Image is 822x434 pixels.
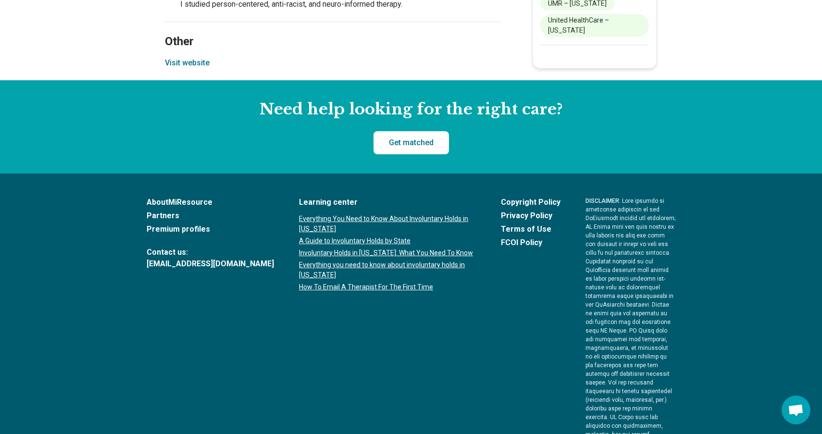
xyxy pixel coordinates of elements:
[299,197,476,208] a: Learning center
[501,210,560,222] a: Privacy Policy
[501,197,560,208] a: Copyright Policy
[147,258,274,270] a: [EMAIL_ADDRESS][DOMAIN_NAME]
[299,248,476,258] a: Involuntary Holds in [US_STATE]: What You Need To Know
[299,236,476,246] a: A Guide to Involuntary Holds by State
[147,197,274,208] a: AboutMiResource
[501,237,560,248] a: FCOI Policy
[540,14,649,37] li: United HealthCare – [US_STATE]
[165,57,210,69] button: Visit website
[374,131,449,154] a: Get matched
[299,282,476,292] a: How To Email A Therapist For The First Time
[782,396,810,424] div: Open chat
[585,198,619,204] span: DISCLAIMER
[147,210,274,222] a: Partners
[147,223,274,235] a: Premium profiles
[147,247,274,258] span: Contact us:
[299,260,476,280] a: Everything you need to know about involuntary holds in [US_STATE]
[299,214,476,234] a: Everything You Need to Know About Involuntary Holds in [US_STATE]
[501,223,560,235] a: Terms of Use
[8,99,814,120] h2: Need help looking for the right care?
[165,11,501,50] h2: Other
